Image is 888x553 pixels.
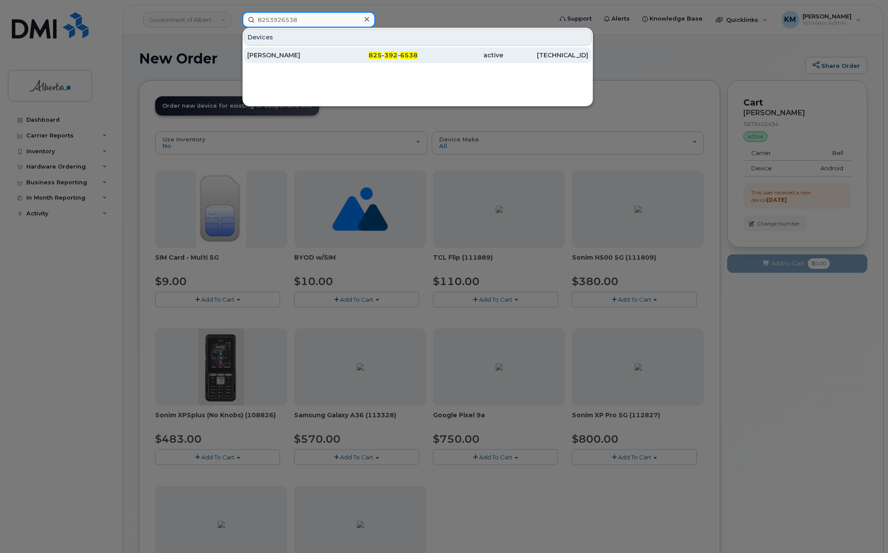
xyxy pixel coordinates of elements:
div: - - [333,51,418,60]
div: Devices [244,29,592,46]
div: [TECHNICAL_ID] [503,51,589,60]
span: 6538 [400,51,418,59]
span: 825 [369,51,382,59]
span: 392 [384,51,398,59]
div: active [418,51,503,60]
a: [PERSON_NAME]825-392-6538active[TECHNICAL_ID] [244,47,592,63]
div: [PERSON_NAME] [247,51,333,60]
